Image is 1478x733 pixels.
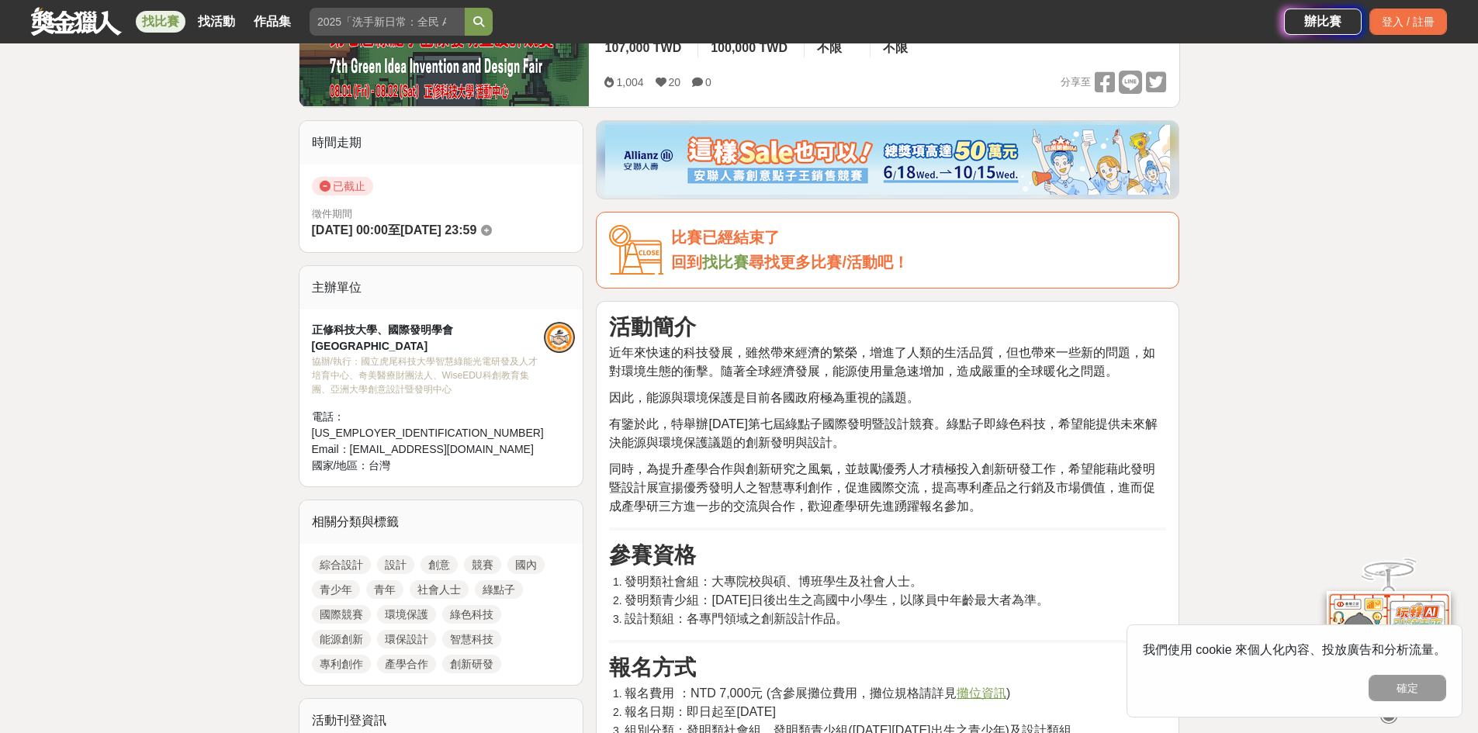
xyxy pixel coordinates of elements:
span: 同時，為提升產學合作與創新研究之風氣，並鼓勵優秀人才積極投入創新研發工作，希望能藉此發明暨設計展宣揚優秀發明人之智慧專利創作，促進國際交流，提高專利產品之行銷及市場價值，進而促成產學研三方進一步... [609,462,1155,513]
input: 2025「洗手新日常：全民 ALL IN」洗手歌全台徵選 [310,8,465,36]
div: Email： [EMAIL_ADDRESS][DOMAIN_NAME] [312,441,544,458]
a: 國內 [507,555,545,574]
a: 作品集 [247,11,297,33]
span: 近年來快速的科技發展，雖然帶來經濟的繁榮，增進了人類的生活品質，但也帶來一些新的問題，如對環境生態的衝擊。隨著全球經濟發展，能源使用量急速增加，造成嚴重的全球暖化之問題。 [609,346,1155,378]
img: dcc59076-91c0-4acb-9c6b-a1d413182f46.png [605,125,1170,195]
a: 競賽 [464,555,501,574]
span: 分享至 [1061,71,1091,94]
div: 登入 / 註冊 [1369,9,1447,35]
span: [DATE]日後出生 [711,593,800,607]
a: 設計 [377,555,414,574]
div: 電話： [US_EMPLOYER_IDENTIFICATION_NUMBER] [312,409,544,441]
span: 因此，能源與環境保護是目前各國政府極為重視的議題。 [609,391,919,404]
span: [DATE] 00:00 [312,223,388,237]
span: 徵件期間 [312,208,352,220]
span: 1,004 [616,76,643,88]
strong: 活動簡介 [609,315,696,339]
img: d2146d9a-e6f6-4337-9592-8cefde37ba6b.png [1327,584,1451,687]
span: 至 [388,223,400,237]
a: 社會人士 [410,580,469,599]
span: 100,000 TWD [711,41,787,54]
strong: 參賽資格 [609,543,696,567]
a: 環保設計 [377,630,436,648]
span: 尋找更多比賽/活動吧！ [749,254,909,271]
a: 青少年 [312,580,360,599]
img: Icon [609,225,663,275]
span: 發明類社會組：大專院校與碩、博班學生及社會人士。 [625,575,922,588]
span: 報名日期：即日起至[DATE] [625,705,775,718]
a: 綠點子 [475,580,523,599]
div: 主辦單位 [299,266,583,309]
div: 時間走期 [299,121,583,164]
a: 創意 [421,555,458,574]
a: 產學合作 [377,655,436,673]
a: 國際競賽 [312,605,371,624]
span: 台灣 [369,459,390,472]
span: 國家/地區： [312,459,369,472]
span: 之高國中小學生，以隊員中年齡最大者為準。 [801,593,1049,607]
a: 綠色科技 [442,605,501,624]
span: 不限 [883,41,908,54]
a: 綜合設計 [312,555,371,574]
a: 攤位資訊 [957,687,1006,700]
span: [DATE] 23:59 [400,223,476,237]
div: 正修科技大學、國際發明學會[GEOGRAPHIC_DATA] [312,322,544,354]
strong: 報名方式 [609,655,696,679]
div: 相關分類與標籤 [299,500,583,544]
span: 我們使用 cookie 來個人化內容、投放廣告和分析流量。 [1143,643,1446,656]
span: 發明類青少組： [625,593,711,607]
a: 智慧科技 [442,630,501,648]
a: 辦比賽 [1284,9,1362,35]
a: 找比賽 [702,254,749,271]
u: 攤位資訊 [957,686,1006,700]
span: 不限 [817,41,842,54]
a: 找活動 [192,11,241,33]
div: 比賽已經結束了 [671,225,1166,251]
span: ) [1006,686,1010,700]
a: 找比賽 [136,11,185,33]
a: 創新研發 [442,655,501,673]
button: 確定 [1369,675,1446,701]
span: 已截止 [312,177,373,195]
span: 回到 [671,254,702,271]
span: 報名費用 ：NTD 7,000元 (含參展攤位費用，攤位規格請詳見 [625,686,957,700]
span: 107,000 TWD [604,41,681,54]
span: 設計類組：各專門領域之創新設計作品。 [625,612,848,625]
span: 0 [705,76,711,88]
a: 能源創新 [312,630,371,648]
a: 專利創作 [312,655,371,673]
div: 協辦/執行： 國立虎尾科技大學智慧綠能光電研發及人才培育中心、奇美醫療財團法人、WiseEDU科創教育集團、亞洲大學創意設計暨發明中心 [312,354,544,396]
a: 青年 [366,580,403,599]
span: 20 [669,76,681,88]
a: 環境保護 [377,605,436,624]
span: 有鑒於此，特舉辦[DATE]第七屆綠點子國際發明暨設計競賽。綠點子即綠色科技，希望能提供未來解決能源與環境保護議題的創新發明與設計。 [609,417,1157,449]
